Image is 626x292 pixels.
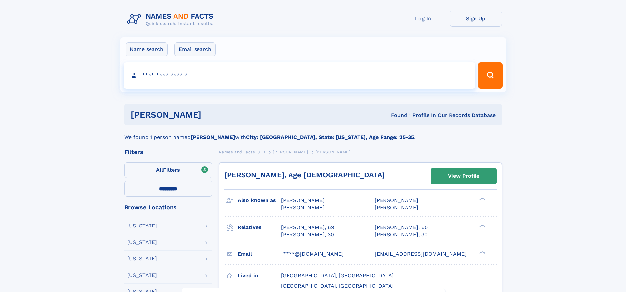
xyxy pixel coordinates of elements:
[262,150,266,154] span: D
[478,197,486,201] div: ❯
[246,134,414,140] b: City: [GEOGRAPHIC_DATA], State: [US_STATE], Age Range: 25-35
[127,273,157,278] div: [US_STATE]
[273,148,308,156] a: [PERSON_NAME]
[296,112,496,119] div: Found 1 Profile In Our Records Database
[238,195,281,206] h3: Also known as
[281,283,394,289] span: [GEOGRAPHIC_DATA], [GEOGRAPHIC_DATA]
[281,204,325,211] span: [PERSON_NAME]
[174,42,216,56] label: Email search
[315,150,351,154] span: [PERSON_NAME]
[375,231,428,238] a: [PERSON_NAME], 30
[126,42,168,56] label: Name search
[124,125,502,141] div: We found 1 person named with .
[124,149,212,155] div: Filters
[238,249,281,260] h3: Email
[131,111,296,119] h1: [PERSON_NAME]
[238,222,281,233] h3: Relatives
[375,197,418,203] span: [PERSON_NAME]
[375,204,418,211] span: [PERSON_NAME]
[281,231,334,238] a: [PERSON_NAME], 30
[450,11,502,27] a: Sign Up
[281,224,334,231] a: [PERSON_NAME], 69
[156,167,163,173] span: All
[262,148,266,156] a: D
[127,240,157,245] div: [US_STATE]
[448,169,479,184] div: View Profile
[375,224,428,231] a: [PERSON_NAME], 65
[124,11,219,28] img: Logo Names and Facts
[224,171,385,179] a: [PERSON_NAME], Age [DEMOGRAPHIC_DATA]
[238,270,281,281] h3: Lived in
[127,223,157,228] div: [US_STATE]
[124,62,475,89] input: search input
[191,134,235,140] b: [PERSON_NAME]
[124,204,212,210] div: Browse Locations
[127,256,157,261] div: [US_STATE]
[124,162,212,178] label: Filters
[219,148,255,156] a: Names and Facts
[375,251,467,257] span: [EMAIL_ADDRESS][DOMAIN_NAME]
[281,197,325,203] span: [PERSON_NAME]
[397,11,450,27] a: Log In
[281,272,394,279] span: [GEOGRAPHIC_DATA], [GEOGRAPHIC_DATA]
[478,250,486,254] div: ❯
[431,168,496,184] a: View Profile
[478,62,502,89] button: Search Button
[478,224,486,228] div: ❯
[273,150,308,154] span: [PERSON_NAME]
